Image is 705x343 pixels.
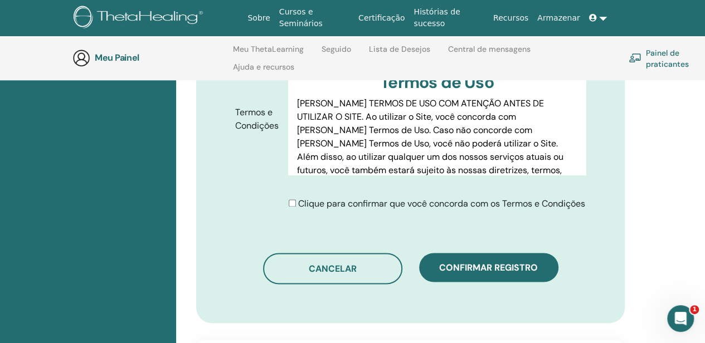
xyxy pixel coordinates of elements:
font: Ajuda e recursos [233,62,294,72]
a: Recursos [489,8,533,28]
font: Sobre [247,13,270,22]
button: Confirmar registro [419,253,558,282]
font: Cursos e Seminários [279,7,323,28]
a: Seguido [322,45,351,62]
font: Meu Painel [95,52,139,63]
font: Meu ThetaLearning [233,44,304,54]
font: Recursos [493,13,528,22]
font: Clique para confirmar que você concorda com os Termos e Condições [298,198,585,209]
a: Meu ThetaLearning [233,45,304,62]
font: Termos e Condições [235,106,279,131]
a: Certificação [354,8,409,28]
img: generic-user-icon.jpg [72,49,90,67]
font: Cancelar [309,263,357,275]
font: Seguido [322,44,351,54]
font: [PERSON_NAME] TERMOS DE USO COM ATENÇÃO ANTES DE UTILIZAR O SITE. Ao utilizar o Site, você concor... [297,97,568,229]
font: Central de mensagens [448,44,531,54]
font: Confirmar registro [439,262,538,273]
font: Histórias de sucesso [414,7,460,28]
a: Cursos e Seminários [275,2,354,34]
button: Cancelar [263,253,402,284]
a: Lista de Desejos [369,45,430,62]
a: Sobre [243,8,274,28]
font: Painel de praticantes [646,48,689,68]
a: Ajuda e recursos [233,62,294,80]
font: Certificação [358,13,405,22]
a: Histórias de sucesso [409,2,488,34]
a: Armazenar [533,8,584,28]
font: Lista de Desejos [369,44,430,54]
font: 1 [692,306,697,313]
iframe: Chat ao vivo do Intercom [667,305,694,332]
font: Termos de Uso [380,71,494,93]
img: logo.png [74,6,207,31]
a: Central de mensagens [448,45,531,62]
font: Armazenar [537,13,580,22]
img: chalkboard-teacher.svg [629,53,641,62]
